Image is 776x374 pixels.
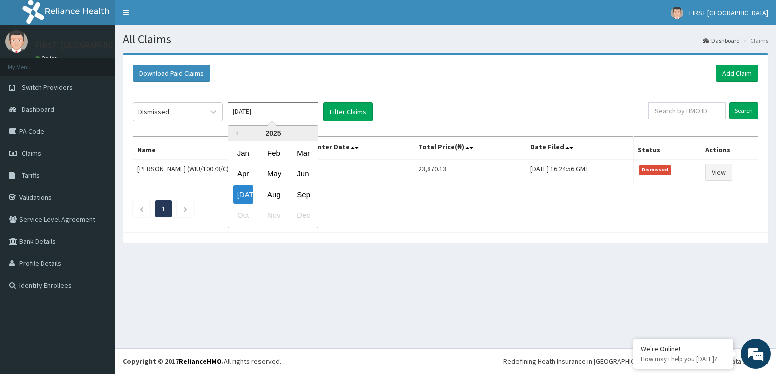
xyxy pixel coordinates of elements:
div: Minimize live chat window [164,5,188,29]
p: How may I help you today? [641,355,726,363]
a: Online [35,55,59,62]
div: Choose February 2025 [263,144,283,162]
span: Claims [22,149,41,158]
th: Total Price(₦) [414,137,526,160]
td: 23,870.13 [414,159,526,185]
div: Dismissed [138,107,169,117]
img: User Image [5,30,28,53]
a: Next page [183,204,188,213]
img: User Image [671,7,683,19]
div: month 2025-07 [228,143,318,226]
div: Choose January 2025 [233,144,253,162]
div: Choose July 2025 [233,185,253,204]
th: Actions [701,137,758,160]
li: Claims [741,36,768,45]
th: Date Filed [526,137,633,160]
div: Redefining Heath Insurance in [GEOGRAPHIC_DATA] using Telemedicine and Data Science! [503,356,768,366]
strong: Copyright © 2017 . [123,357,224,366]
span: We're online! [58,119,138,220]
footer: All rights reserved. [115,348,776,374]
span: Dashboard [22,105,54,114]
th: Name [133,137,294,160]
div: Choose April 2025 [233,165,253,183]
textarea: Type your message and hit 'Enter' [5,259,191,294]
th: Status [633,137,701,160]
input: Search [729,102,758,119]
button: Previous Year [233,131,238,136]
input: Select Month and Year [228,102,318,120]
img: d_794563401_company_1708531726252_794563401 [19,50,41,75]
a: Previous page [139,204,144,213]
button: Filter Claims [323,102,373,121]
a: RelianceHMO [179,357,222,366]
p: FIRST [GEOGRAPHIC_DATA] [35,41,142,50]
div: 2025 [228,126,318,141]
td: [PERSON_NAME] (WIU/10073/C) [133,159,294,185]
div: Choose May 2025 [263,165,283,183]
span: FIRST [GEOGRAPHIC_DATA] [689,8,768,17]
a: Page 1 is your current page [162,204,165,213]
div: Choose March 2025 [293,144,313,162]
input: Search by HMO ID [648,102,726,119]
div: We're Online! [641,344,726,353]
div: Chat with us now [52,56,168,69]
div: Choose June 2025 [293,165,313,183]
span: Dismissed [639,165,672,174]
a: Dashboard [703,36,740,45]
a: Add Claim [716,65,758,82]
h1: All Claims [123,33,768,46]
a: View [705,164,732,181]
span: Switch Providers [22,83,73,92]
button: Download Paid Claims [133,65,210,82]
span: Tariffs [22,171,40,180]
div: Choose September 2025 [293,185,313,204]
td: [DATE] 16:24:56 GMT [526,159,633,185]
div: Choose August 2025 [263,185,283,204]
